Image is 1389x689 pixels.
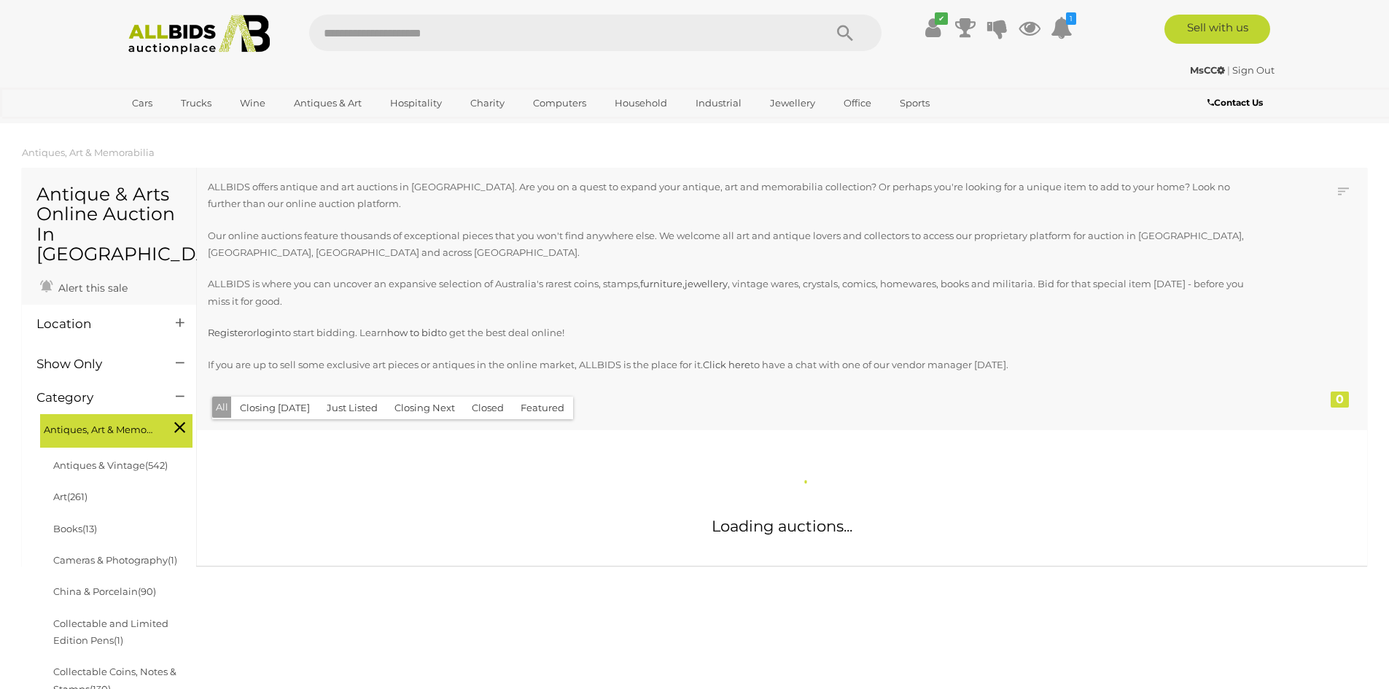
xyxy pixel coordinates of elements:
a: Sports [890,91,939,115]
button: Closing Next [386,397,464,419]
div: 0 [1331,392,1349,408]
a: furniture [640,278,682,289]
button: Closed [463,397,513,419]
a: Office [834,91,881,115]
h1: Antique & Arts Online Auction In [GEOGRAPHIC_DATA] [36,184,182,265]
a: how to bid [387,327,437,338]
button: All [212,397,232,418]
button: Just Listed [318,397,386,419]
a: login [257,327,281,338]
span: (1) [168,554,177,566]
a: Jewellery [760,91,825,115]
a: Art(261) [53,491,87,502]
p: ALLBIDS is where you can uncover an expansive selection of Australia's rarest coins, stamps, , , ... [208,276,1250,310]
p: ALLBIDS offers antique and art auctions in [GEOGRAPHIC_DATA]. Are you on a quest to expand your a... [208,179,1250,213]
button: Closing [DATE] [231,397,319,419]
a: Charity [461,91,514,115]
span: (1) [114,634,123,646]
a: Click here [703,359,750,370]
button: Featured [512,397,573,419]
button: Search [809,15,882,51]
a: Wine [230,91,275,115]
a: Household [605,91,677,115]
h4: Show Only [36,357,154,371]
a: jewellery [685,278,728,289]
h4: Category [36,391,154,405]
a: Hospitality [381,91,451,115]
span: | [1227,64,1230,76]
img: Allbids.com.au [120,15,279,55]
a: Cars [122,91,162,115]
i: 1 [1066,12,1076,25]
a: Antiques & Art [284,91,371,115]
span: Antiques, Art & Memorabilia [44,418,153,438]
a: [GEOGRAPHIC_DATA] [122,115,245,139]
span: (90) [138,585,156,597]
span: (542) [145,459,168,471]
a: MsCC [1190,64,1227,76]
span: Alert this sale [55,281,128,295]
p: or to start bidding. Learn to get the best deal online! [208,324,1250,341]
a: ✔ [922,15,944,41]
i: ✔ [935,12,948,25]
a: Alert this sale [36,276,131,297]
a: 1 [1051,15,1073,41]
a: Sign Out [1232,64,1275,76]
a: Collectable and Limited Edition Pens(1) [53,618,168,646]
a: Contact Us [1207,95,1267,111]
h4: Location [36,317,154,331]
a: China & Porcelain(90) [53,585,156,597]
span: (261) [67,491,87,502]
span: Loading auctions... [712,517,852,535]
p: If you are up to sell some exclusive art pieces or antiques in the online market, ALLBIDS is the ... [208,357,1250,373]
b: Contact Us [1207,97,1263,108]
strong: MsCC [1190,64,1225,76]
a: Register [208,327,247,338]
a: Sell with us [1164,15,1270,44]
a: Trucks [171,91,221,115]
a: Antiques, Art & Memorabilia [22,147,155,158]
a: Cameras & Photography(1) [53,554,177,566]
a: Computers [524,91,596,115]
a: Books(13) [53,523,97,534]
span: (13) [82,523,97,534]
a: Industrial [686,91,751,115]
p: Our online auctions feature thousands of exceptional pieces that you won't find anywhere else. We... [208,227,1250,262]
a: Antiques & Vintage(542) [53,459,168,471]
